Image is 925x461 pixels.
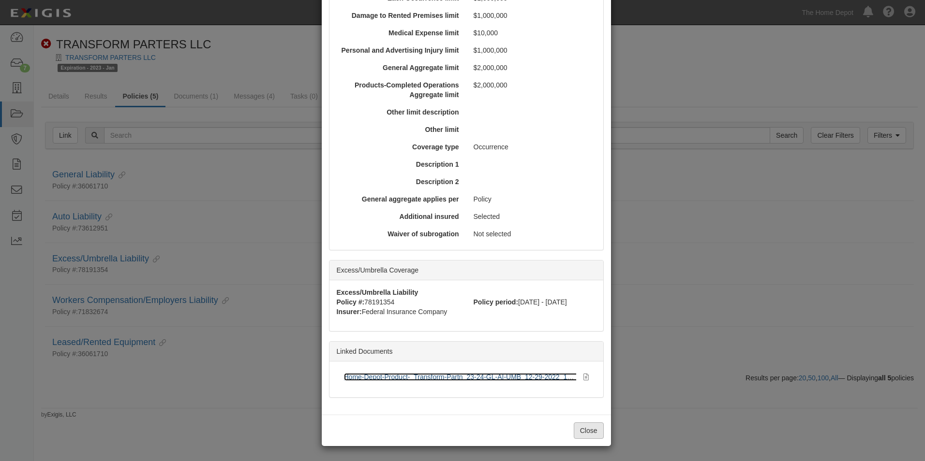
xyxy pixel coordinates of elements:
[344,372,576,382] div: Home-Depot-Product-_Transform-Partn_23-24-GL-AI-UMB_12-29-2022_1419019210_1.pdf
[337,298,365,306] strong: Policy #:
[337,288,418,296] strong: Excess/Umbrella Liability
[574,422,604,439] button: Close
[329,260,603,280] div: Excess/Umbrella Coverage
[333,80,466,100] div: Products-Completed Operations Aggregate limit
[466,142,599,152] div: Occurrence
[466,45,599,55] div: $1,000,000
[466,80,599,90] div: $2,000,000
[333,28,466,38] div: Medical Expense limit
[333,125,466,134] div: Other limit
[333,142,466,152] div: Coverage type
[344,373,620,381] a: Home-Depot-Product-_Transform-Partn_23-24-GL-AI-UMB_12-29-2022_1419019210_1.pdf
[466,212,599,221] div: Selected
[466,28,599,38] div: $10,000
[466,229,599,239] div: Not selected
[333,229,466,239] div: Waiver of subrogation
[466,194,599,204] div: Policy
[329,307,603,317] div: Federal Insurance Company
[333,177,466,187] div: Description 2
[333,45,466,55] div: Personal and Advertising Injury limit
[466,63,599,72] div: $2,000,000
[337,308,362,316] strong: Insurer:
[329,297,466,307] div: 78191354
[333,194,466,204] div: General aggregate applies per
[329,342,603,361] div: Linked Documents
[466,297,603,307] div: [DATE] - [DATE]
[333,63,466,72] div: General Aggregate limit
[474,298,519,306] strong: Policy period:
[333,107,466,117] div: Other limit description
[333,159,466,169] div: Description 1
[333,212,466,221] div: Additional insured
